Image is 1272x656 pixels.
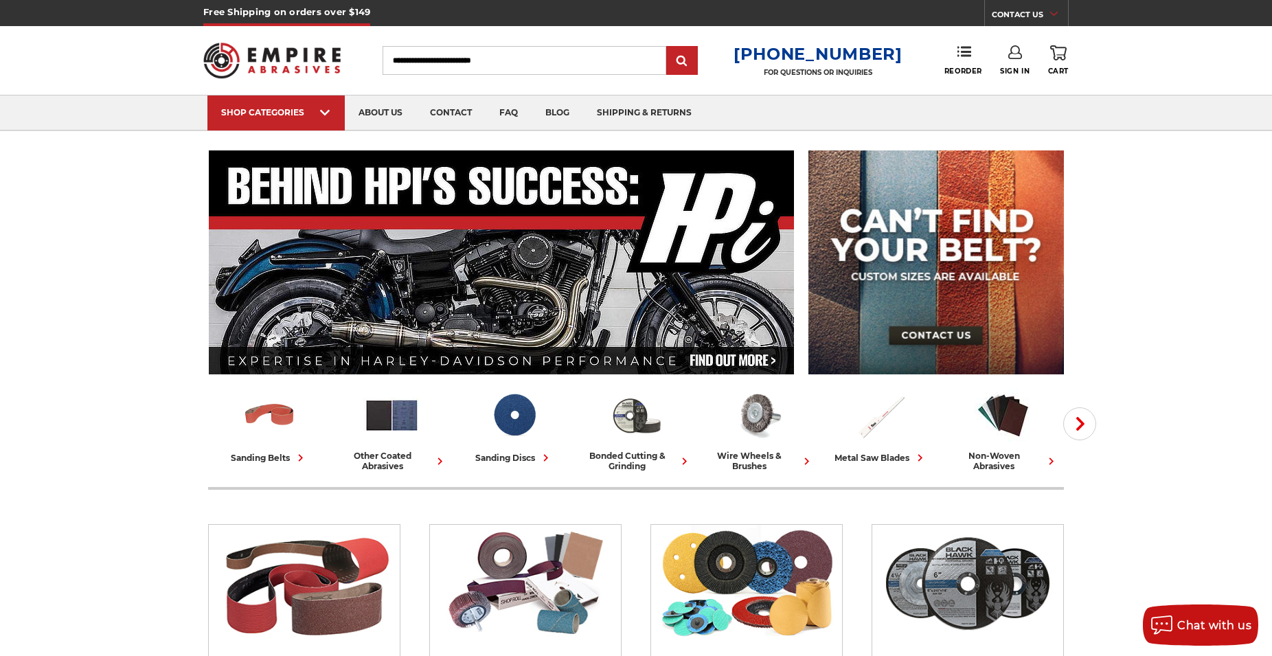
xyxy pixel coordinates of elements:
a: faq [486,95,532,131]
div: SHOP CATEGORIES [221,107,331,117]
img: Other Coated Abrasives [437,525,615,642]
button: Next [1063,407,1096,440]
button: Chat with us [1143,604,1258,646]
a: contact [416,95,486,131]
p: FOR QUESTIONS OR INQUIRIES [734,68,902,77]
span: Reorder [944,67,982,76]
a: wire wheels & brushes [703,387,814,471]
div: wire wheels & brushes [703,451,814,471]
a: metal saw blades [825,387,936,465]
img: Wire Wheels & Brushes [730,387,787,444]
div: other coated abrasives [336,451,447,471]
a: bonded cutting & grinding [580,387,692,471]
img: Sanding Belts [216,525,394,642]
a: sanding belts [214,387,325,465]
div: metal saw blades [834,451,927,465]
a: CONTACT US [992,7,1068,26]
div: sanding belts [231,451,308,465]
img: Sanding Discs [658,525,836,642]
a: about us [345,95,416,131]
img: Metal Saw Blades [852,387,909,444]
img: Sanding Belts [241,387,298,444]
a: non-woven abrasives [947,387,1058,471]
div: sanding discs [475,451,553,465]
div: non-woven abrasives [947,451,1058,471]
a: other coated abrasives [336,387,447,471]
img: Bonded Cutting & Grinding [608,387,665,444]
span: Cart [1048,67,1069,76]
a: Reorder [944,45,982,75]
img: Bonded Cutting & Grinding [879,525,1057,642]
input: Submit [668,47,696,75]
img: promo banner for custom belts. [808,150,1064,374]
img: Other Coated Abrasives [363,387,420,444]
a: [PHONE_NUMBER] [734,44,902,64]
a: Cart [1048,45,1069,76]
img: Empire Abrasives [203,34,341,87]
span: Chat with us [1177,619,1251,632]
span: Sign In [1000,67,1030,76]
img: Sanding Discs [486,387,543,444]
a: shipping & returns [583,95,705,131]
div: bonded cutting & grinding [580,451,692,471]
a: blog [532,95,583,131]
a: sanding discs [458,387,569,465]
img: Non-woven Abrasives [975,387,1032,444]
img: Banner for an interview featuring Horsepower Inc who makes Harley performance upgrades featured o... [209,150,795,374]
